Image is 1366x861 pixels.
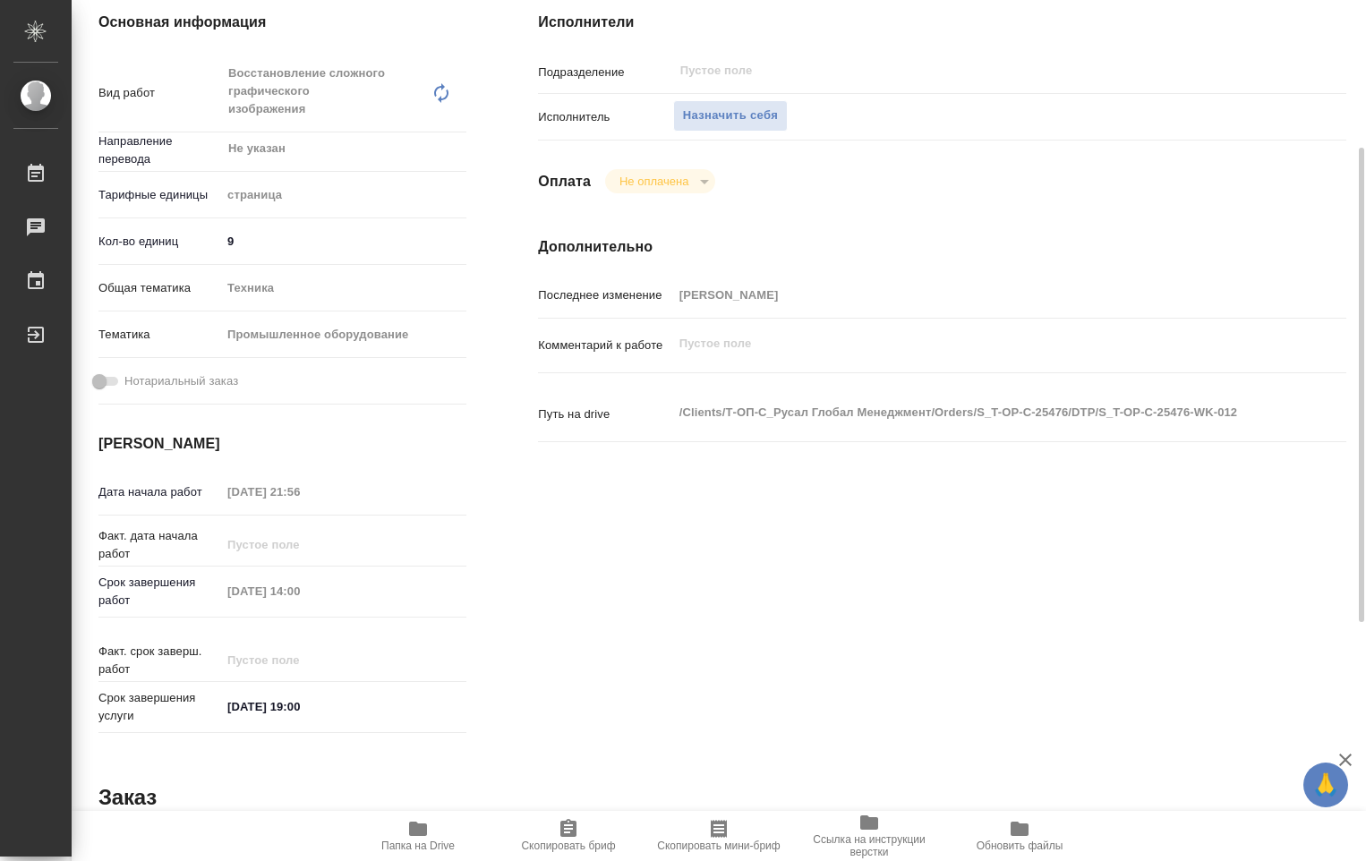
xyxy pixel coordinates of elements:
p: Исполнитель [538,108,672,126]
p: Тематика [98,326,221,344]
button: Назначить себя [673,100,788,132]
h4: Дополнительно [538,236,1346,258]
span: Скопировать мини-бриф [657,840,780,852]
span: Папка на Drive [381,840,455,852]
input: Пустое поле [673,282,1279,308]
h4: Оплата [538,171,591,192]
div: Промышленное оборудование [221,320,466,350]
span: Обновить файлы [977,840,1063,852]
button: Скопировать мини-бриф [644,811,794,861]
div: страница [221,180,466,210]
div: Не оплачена [605,169,715,193]
p: Факт. срок заверш. работ [98,643,221,678]
p: Подразделение [538,64,672,81]
button: Обновить файлы [944,811,1095,861]
input: Пустое поле [221,578,378,604]
p: Путь на drive [538,405,672,423]
p: Факт. дата начала работ [98,527,221,563]
button: Не оплачена [614,174,694,189]
button: Папка на Drive [343,811,493,861]
input: Пустое поле [679,60,1237,81]
p: Комментарий к работе [538,337,672,354]
p: Срок завершения работ [98,574,221,610]
h2: Заказ [98,783,157,812]
input: Пустое поле [221,647,378,673]
p: Направление перевода [98,132,221,168]
span: Скопировать бриф [521,840,615,852]
textarea: /Clients/Т-ОП-С_Русал Глобал Менеджмент/Orders/S_T-OP-C-25476/DTP/S_T-OP-C-25476-WK-012 [673,397,1279,428]
h4: Исполнители [538,12,1346,33]
h4: [PERSON_NAME] [98,433,466,455]
input: ✎ Введи что-нибудь [221,228,466,254]
input: Пустое поле [221,532,378,558]
input: Пустое поле [221,479,378,505]
p: Тарифные единицы [98,186,221,204]
span: 🙏 [1311,766,1341,804]
span: Ссылка на инструкции верстки [805,833,934,858]
div: Техника [221,273,466,303]
input: ✎ Введи что-нибудь [221,694,378,720]
h4: Основная информация [98,12,466,33]
p: Дата начала работ [98,483,221,501]
p: Кол-во единиц [98,233,221,251]
p: Общая тематика [98,279,221,297]
p: Вид работ [98,84,221,102]
button: Ссылка на инструкции верстки [794,811,944,861]
span: Назначить себя [683,106,778,126]
button: 🙏 [1303,763,1348,807]
button: Скопировать бриф [493,811,644,861]
span: Нотариальный заказ [124,372,238,390]
p: Срок завершения услуги [98,689,221,725]
p: Последнее изменение [538,286,672,304]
